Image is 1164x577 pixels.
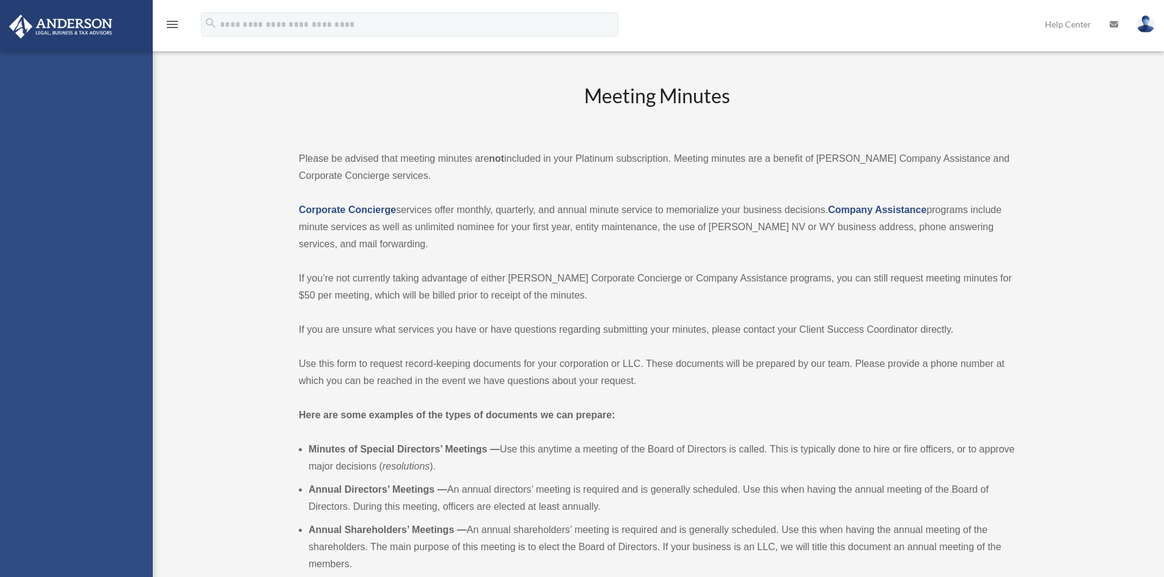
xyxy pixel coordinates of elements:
[309,481,1015,515] li: An annual directors’ meeting is required and is generally scheduled. Use this when having the ann...
[489,153,504,164] strong: not
[299,410,615,420] strong: Here are some examples of the types of documents we can prepare:
[299,355,1015,390] p: Use this form to request record-keeping documents for your corporation or LLC. These documents wi...
[299,205,396,215] a: Corporate Concierge
[299,82,1015,133] h2: Meeting Minutes
[5,15,116,38] img: Anderson Advisors Platinum Portal
[165,17,180,32] i: menu
[309,524,467,535] b: Annual Shareholders’ Meetings —
[204,16,218,30] i: search
[165,21,180,32] a: menu
[299,150,1015,184] p: Please be advised that meeting minutes are included in your Platinum subscription. Meeting minute...
[309,521,1015,573] li: An annual shareholders’ meeting is required and is generally scheduled. Use this when having the ...
[383,461,430,471] em: resolutions
[1137,15,1155,33] img: User Pic
[309,444,500,454] b: Minutes of Special Directors’ Meetings —
[309,441,1015,475] li: Use this anytime a meeting of the Board of Directors is called. This is typically done to hire or...
[828,205,926,215] a: Company Assistance
[299,321,1015,338] p: If you are unsure what services you have or have questions regarding submitting your minutes, ple...
[309,484,447,495] b: Annual Directors’ Meetings —
[299,201,1015,253] p: services offer monthly, quarterly, and annual minute service to memorialize your business decisio...
[299,270,1015,304] p: If you’re not currently taking advantage of either [PERSON_NAME] Corporate Concierge or Company A...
